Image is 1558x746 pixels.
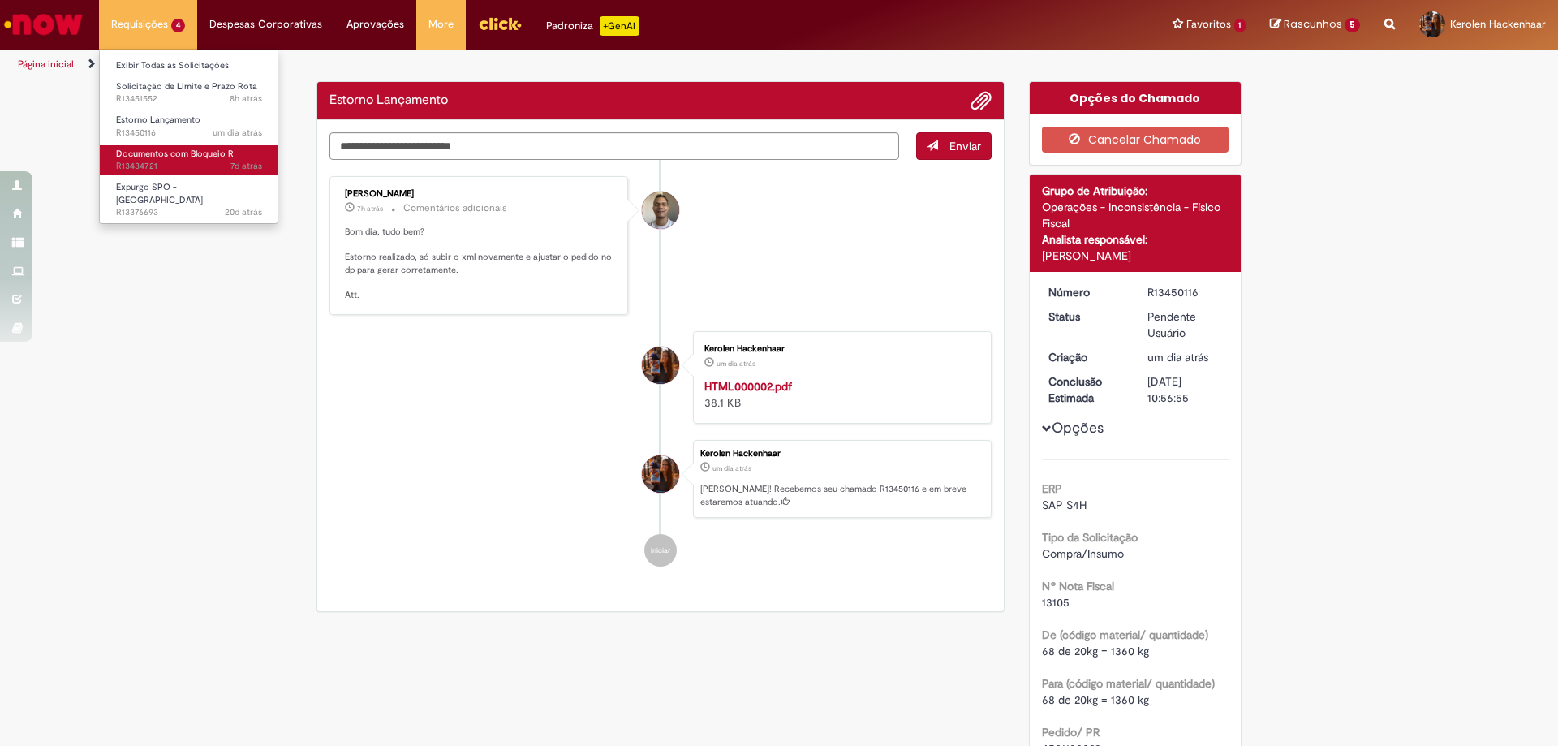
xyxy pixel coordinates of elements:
dt: Conclusão Estimada [1036,373,1136,406]
span: 13105 [1042,595,1070,610]
small: Comentários adicionais [403,201,507,215]
span: Aprovações [346,16,404,32]
span: um dia atrás [717,359,755,369]
a: Aberto R13434721 : Documentos com Bloqueio R [100,145,278,175]
button: Cancelar Chamado [1042,127,1229,153]
b: Tipo da Solicitação [1042,530,1138,545]
div: 38.1 KB [704,378,975,411]
a: Aberto R13451552 : Solicitação de Limite e Prazo Rota [100,78,278,108]
a: HTML000002.pdf [704,379,792,394]
li: Kerolen Hackenhaar [329,440,992,518]
a: Aberto R13450116 : Estorno Lançamento [100,111,278,141]
dt: Status [1036,308,1136,325]
b: ERP [1042,481,1062,496]
b: Nº Nota Fiscal [1042,579,1114,593]
a: Aberto R13376693 : Expurgo SPO - Risco [100,179,278,213]
span: 68 de 20kg = 1360 kg [1042,644,1149,658]
span: Expurgo SPO - [GEOGRAPHIC_DATA] [116,181,203,206]
div: [PERSON_NAME] [345,189,615,199]
time: 27/08/2025 10:38:32 [230,93,262,105]
dt: Número [1036,284,1136,300]
ul: Trilhas de página [12,50,1026,80]
dt: Criação [1036,349,1136,365]
time: 26/08/2025 17:24:04 [717,359,755,369]
div: Pendente Usuário [1147,308,1223,341]
div: Kerolen Hackenhaar [704,344,975,354]
a: Rascunhos [1270,17,1360,32]
div: Operações - Inconsistência - Físico Fiscal [1042,199,1229,231]
div: Padroniza [546,16,639,36]
time: 27/08/2025 11:43:23 [357,204,383,213]
b: Pedido/ PR [1042,725,1100,740]
div: Opções do Chamado [1030,82,1242,114]
img: click_logo_yellow_360x200.png [478,11,522,36]
a: Exibir Todas as Solicitações [100,57,278,75]
div: Kerolen Hackenhaar [642,347,679,384]
span: um dia atrás [213,127,262,139]
span: R13434721 [116,160,262,173]
ul: Histórico de tíquete [329,160,992,583]
div: Kerolen Hackenhaar [642,455,679,493]
ul: Requisições [99,49,278,224]
a: Página inicial [18,58,74,71]
p: [PERSON_NAME]! Recebemos seu chamado R13450116 e em breve estaremos atuando. [700,483,983,508]
button: Enviar [916,132,992,160]
span: SAP S4H [1042,498,1087,512]
span: Documentos com Bloqueio R [116,148,234,160]
b: De (código material/ quantidade) [1042,627,1208,642]
span: More [428,16,454,32]
span: Estorno Lançamento [116,114,200,126]
div: [PERSON_NAME] [1042,248,1229,264]
span: 20d atrás [225,206,262,218]
span: R13451552 [116,93,262,106]
p: Bom dia, tudo bem? Estorno realizado, só subir o xml novamente e ajustar o pedido no dp para gera... [345,226,615,302]
span: 1 [1234,19,1246,32]
span: R13450116 [116,127,262,140]
time: 21/08/2025 08:53:53 [230,160,262,172]
span: Rascunhos [1284,16,1342,32]
div: [DATE] 10:56:55 [1147,373,1223,406]
span: um dia atrás [712,464,751,473]
span: 7h atrás [357,204,383,213]
div: Joziano De Jesus Oliveira [642,192,679,229]
span: Requisições [111,16,168,32]
span: 7d atrás [230,160,262,172]
div: Kerolen Hackenhaar [700,449,983,459]
h2: Estorno Lançamento Histórico de tíquete [329,93,448,108]
span: Enviar [949,139,981,153]
span: Compra/Insumo [1042,546,1124,561]
span: Despesas Corporativas [209,16,322,32]
span: Solicitação de Limite e Prazo Rota [116,80,257,93]
span: 5 [1345,18,1360,32]
div: Grupo de Atribuição: [1042,183,1229,199]
div: R13450116 [1147,284,1223,300]
p: +GenAi [600,16,639,36]
button: Adicionar anexos [971,90,992,111]
img: ServiceNow [2,8,85,41]
textarea: Digite sua mensagem aqui... [329,132,899,160]
span: 4 [171,19,185,32]
b: Para (código material/ quantidade) [1042,676,1215,691]
time: 08/08/2025 08:52:04 [225,206,262,218]
span: um dia atrás [1147,350,1208,364]
span: R13376693 [116,206,262,219]
time: 26/08/2025 17:56:51 [712,464,751,473]
span: Favoritos [1186,16,1231,32]
span: 68 de 20kg = 1360 kg [1042,692,1149,707]
div: Analista responsável: [1042,231,1229,248]
span: Kerolen Hackenhaar [1450,17,1546,31]
div: 26/08/2025 17:56:51 [1147,349,1223,365]
time: 26/08/2025 17:56:51 [1147,350,1208,364]
span: 8h atrás [230,93,262,105]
